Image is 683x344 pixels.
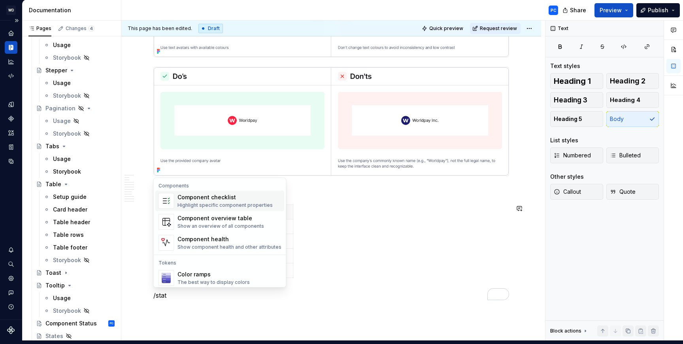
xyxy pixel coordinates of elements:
div: Table [45,180,61,188]
div: List styles [550,136,578,144]
a: Storybook [40,254,118,267]
div: Components [155,183,285,189]
button: Expand sidebar [11,15,22,26]
a: Assets [5,127,17,139]
a: Storybook [40,127,118,140]
div: Usage [53,117,71,125]
div: Changes [66,25,94,32]
span: Heading 5 [554,115,582,123]
a: Pagination [33,102,118,115]
div: Pagination [45,104,75,112]
div: Text styles [550,62,580,70]
a: Card header [40,203,118,216]
div: WD [6,6,16,15]
button: Heading 2 [606,73,659,89]
div: Component Status [45,319,97,327]
svg: Supernova Logo [7,326,15,334]
button: WD [2,2,21,19]
div: Component checklist [177,193,273,201]
div: Usage [53,294,71,302]
div: Storybook [53,168,81,176]
span: Request review [480,25,517,32]
div: Usage [53,41,71,49]
div: Highlight specific component properties [177,202,273,208]
div: Settings [5,272,17,285]
span: Bulleted [610,151,641,159]
a: Tabs [33,140,118,153]
span: Heading 2 [610,77,645,85]
span: Quick preview [429,25,463,32]
span: Heading 4 [610,96,640,104]
a: Usage [40,115,118,127]
div: PC [110,319,113,327]
span: Heading 1 [554,77,591,85]
a: Home [5,27,17,40]
a: Table [33,178,118,191]
a: Table rows [40,229,118,241]
button: Quote [606,184,659,200]
a: Table footer [40,241,118,254]
div: Usage [53,79,71,87]
div: Card header [53,206,87,214]
span: Numbered [554,151,591,159]
span: This page has been edited. [128,25,192,32]
div: Storybook [53,54,81,62]
span: Heading 3 [554,96,587,104]
a: Usage [40,77,118,89]
button: Heading 1 [550,73,603,89]
div: Storybook [53,256,81,264]
span: Callout [554,188,581,196]
div: Color ramps [177,270,250,278]
a: Table header [40,216,118,229]
span: /stat [153,291,166,299]
a: Storybook [40,51,118,64]
button: Numbered [550,147,603,163]
div: Table header [53,218,90,226]
div: Code automation [5,70,17,82]
span: Quote [610,188,636,196]
div: Show component health and other attributes [177,244,281,250]
span: Preview [600,6,622,14]
button: Publish [636,3,680,17]
div: Storybook [53,307,81,315]
a: Toast [33,267,118,279]
a: Component StatusPC [33,317,118,330]
div: Show an overview of all components [177,223,264,229]
button: Share [558,3,591,17]
button: Preview [594,3,633,17]
span: 4 [88,25,94,32]
div: Usage [53,155,71,163]
button: Notifications [5,244,17,256]
a: Storybook [40,89,118,102]
div: Documentation [29,6,118,14]
button: Search ⌘K [5,258,17,270]
a: Design tokens [5,98,17,111]
div: Storybook [53,130,81,138]
div: Table footer [53,244,87,251]
span: Share [570,6,586,14]
a: States [33,330,118,342]
img: 6329cded-130b-4077-b5a3-3d974ba4841c.png [154,67,509,176]
div: Other styles [550,173,584,181]
a: Storybook [40,304,118,317]
a: Setup guide [40,191,118,203]
a: Components [5,112,17,125]
a: Data sources [5,155,17,168]
div: Storybook stories [5,141,17,153]
div: PC [551,7,557,13]
div: Analytics [5,55,17,68]
a: Documentation [5,41,17,54]
div: Component overview table [177,214,264,222]
a: Usage [40,153,118,165]
div: Tabs [45,142,59,150]
div: Toast [45,269,61,277]
button: Request review [470,23,521,34]
div: Stepper [45,66,67,74]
